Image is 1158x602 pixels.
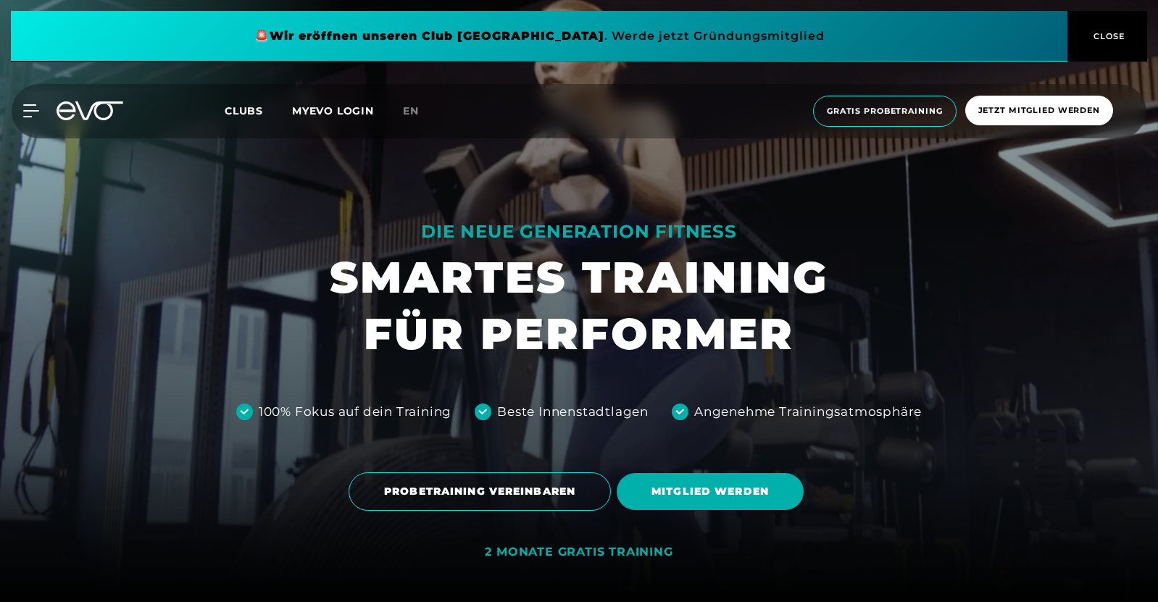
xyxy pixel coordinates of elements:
[259,403,451,422] div: 100% Fokus auf dein Training
[349,461,617,522] a: PROBETRAINING VEREINBAREN
[961,96,1117,127] a: Jetzt Mitglied werden
[1067,11,1147,62] button: CLOSE
[827,105,943,117] span: Gratis Probetraining
[694,403,922,422] div: Angenehme Trainingsatmosphäre
[1090,30,1125,43] span: CLOSE
[403,104,419,117] span: en
[384,484,575,499] span: PROBETRAINING VEREINBAREN
[403,103,436,120] a: en
[978,104,1100,117] span: Jetzt Mitglied werden
[651,484,769,499] span: MITGLIED WERDEN
[330,249,828,362] h1: SMARTES TRAINING FÜR PERFORMER
[617,462,809,521] a: MITGLIED WERDEN
[225,104,292,117] a: Clubs
[809,96,961,127] a: Gratis Probetraining
[292,104,374,117] a: MYEVO LOGIN
[497,403,649,422] div: Beste Innenstadtlagen
[330,220,828,243] div: DIE NEUE GENERATION FITNESS
[225,104,263,117] span: Clubs
[485,545,672,560] div: 2 MONATE GRATIS TRAINING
